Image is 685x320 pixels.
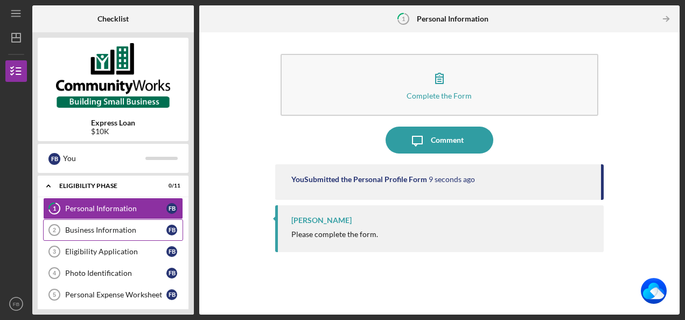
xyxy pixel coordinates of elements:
[402,15,405,22] tspan: 1
[166,246,177,257] div: F B
[417,15,488,23] b: Personal Information
[65,226,166,234] div: Business Information
[13,301,19,307] text: FB
[65,247,166,256] div: Eligibility Application
[59,183,153,189] div: Eligibility Phase
[166,289,177,300] div: F B
[386,127,493,154] button: Comment
[43,241,183,262] a: 3Eligibility ApplicationFB
[65,290,166,299] div: Personal Expense Worksheet
[97,15,129,23] b: Checklist
[43,262,183,284] a: 4Photo IdentificationFB
[43,198,183,219] a: 1Personal InformationFB
[53,248,56,255] tspan: 3
[291,216,352,225] div: [PERSON_NAME]
[43,219,183,241] a: 2Business InformationFB
[281,54,598,116] button: Complete the Form
[407,92,472,100] div: Complete the Form
[91,119,135,127] b: Express Loan
[65,204,166,213] div: Personal Information
[65,269,166,277] div: Photo Identification
[48,153,60,165] div: F B
[429,175,475,184] time: 2025-08-15 18:18
[291,175,427,184] div: You Submitted the Personal Profile Form
[431,127,464,154] div: Comment
[53,227,56,233] tspan: 2
[166,268,177,279] div: F B
[38,43,188,108] img: Product logo
[161,183,180,189] div: 0 / 11
[291,230,378,239] div: Please complete the form.
[63,149,145,168] div: You
[53,205,56,212] tspan: 1
[166,203,177,214] div: F B
[53,291,56,298] tspan: 5
[53,270,57,276] tspan: 4
[43,284,183,305] a: 5Personal Expense WorksheetFB
[5,293,27,315] button: FB
[166,225,177,235] div: F B
[91,127,135,136] div: $10K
